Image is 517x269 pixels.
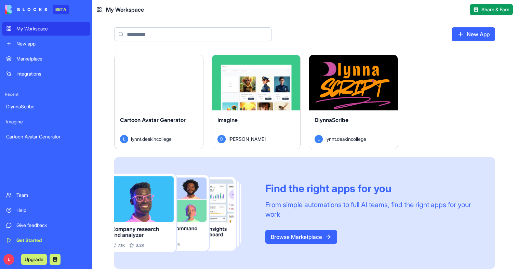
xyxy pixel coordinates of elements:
a: ImagineD[PERSON_NAME] [212,55,301,149]
a: BETA [5,5,69,14]
a: Team [2,188,90,202]
a: New App [452,27,495,41]
a: Cartoon Avatar Generator [2,130,90,144]
div: Get Started [16,237,86,244]
div: New app [16,40,86,47]
div: Imagine [6,118,86,125]
a: Cartoon Avatar GeneratorLlynnt.deakincollege [114,55,203,149]
div: Help [16,207,86,214]
span: [PERSON_NAME] [228,135,266,143]
span: L [315,135,323,143]
div: DlynnaScribe [6,103,86,110]
span: L [120,135,128,143]
div: From simple automations to full AI teams, find the right apps for your work [265,200,479,219]
a: DlynnaScribeLlynnt.deakincollege [309,55,398,149]
a: Imagine [2,115,90,129]
span: Imagine [217,117,238,123]
a: Get Started [2,233,90,247]
span: My Workspace [106,5,144,14]
div: Give feedback [16,222,86,229]
a: My Workspace [2,22,90,36]
div: Cartoon Avatar Generator [6,133,86,140]
span: lynnt.deakincollege [131,135,172,143]
div: Team [16,192,86,199]
img: logo [5,5,47,14]
a: Help [2,203,90,217]
span: Cartoon Avatar Generator [120,117,186,123]
button: Share & Earn [470,4,513,15]
span: lynnt.deakincollege [326,135,366,143]
a: New app [2,37,90,51]
button: Upgrade [21,254,47,265]
div: My Workspace [16,25,86,32]
a: Give feedback [2,218,90,232]
div: Marketplace [16,55,86,62]
span: DlynnaScribe [315,117,348,123]
span: Recent [2,92,90,97]
a: DlynnaScribe [2,100,90,113]
div: Find the right apps for you [265,182,479,194]
a: Integrations [2,67,90,81]
a: Browse Marketplace [265,230,337,244]
span: L [3,254,14,265]
div: Integrations [16,70,86,77]
a: Marketplace [2,52,90,66]
div: BETA [53,5,69,14]
span: D [217,135,226,143]
a: Upgrade [21,256,47,263]
span: Share & Earn [481,6,509,13]
img: Frame_181_egmpey.png [114,174,254,252]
